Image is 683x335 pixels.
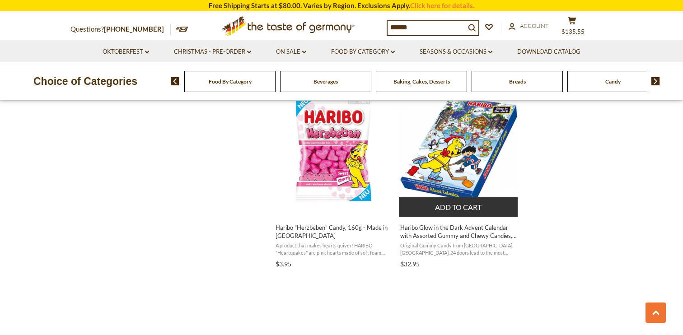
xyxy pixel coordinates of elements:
span: $3.95 [276,260,291,268]
img: next arrow [651,77,660,85]
img: previous arrow [171,77,179,85]
span: $32.95 [400,260,420,268]
button: Add to cart [399,197,518,217]
a: Haribo [274,81,394,271]
img: Haribo Harzbeben [274,89,394,209]
a: Breads [509,78,526,85]
a: Click here for details. [410,1,474,9]
span: Haribo "Herzbeben" Candy, 160g - Made in [GEOGRAPHIC_DATA] [276,223,393,240]
a: Download Catalog [517,47,580,57]
p: Questions? [70,23,171,35]
a: Candy [605,78,621,85]
span: Original Gummy Candy from [GEOGRAPHIC_DATA], [GEOGRAPHIC_DATA]. 24 doors lead to the most famous ... [400,242,517,256]
button: $135.55 [558,16,585,39]
a: Seasons & Occasions [420,47,492,57]
a: [PHONE_NUMBER] [104,25,164,33]
span: $135.55 [561,28,585,35]
img: Haribo Glow in the Dark Advent Calendar with Assorted Gummy and Chewy Candies, 24 Treat Size Bags... [399,89,519,209]
a: Baking, Cakes, Desserts [393,78,450,85]
a: On Sale [276,47,306,57]
span: Haribo Glow in the Dark Advent Calendar with Assorted Gummy and Chewy Candies, 24 Treat Size Bags... [400,223,517,240]
a: Food By Category [209,78,252,85]
span: Account [520,22,549,29]
a: Food By Category [331,47,395,57]
a: Account [509,21,549,31]
a: Beverages [313,78,338,85]
a: Haribo Glow in the Dark Advent Calendar with Assorted Gummy and Chewy Candies, 24 Treat Size Bags... [399,81,519,271]
a: Oktoberfest [103,47,149,57]
a: Christmas - PRE-ORDER [174,47,251,57]
span: A product that makes hearts quiver! HARIBO "Heartquakes" are pink hearts made of soft foam sugar ... [276,242,393,256]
